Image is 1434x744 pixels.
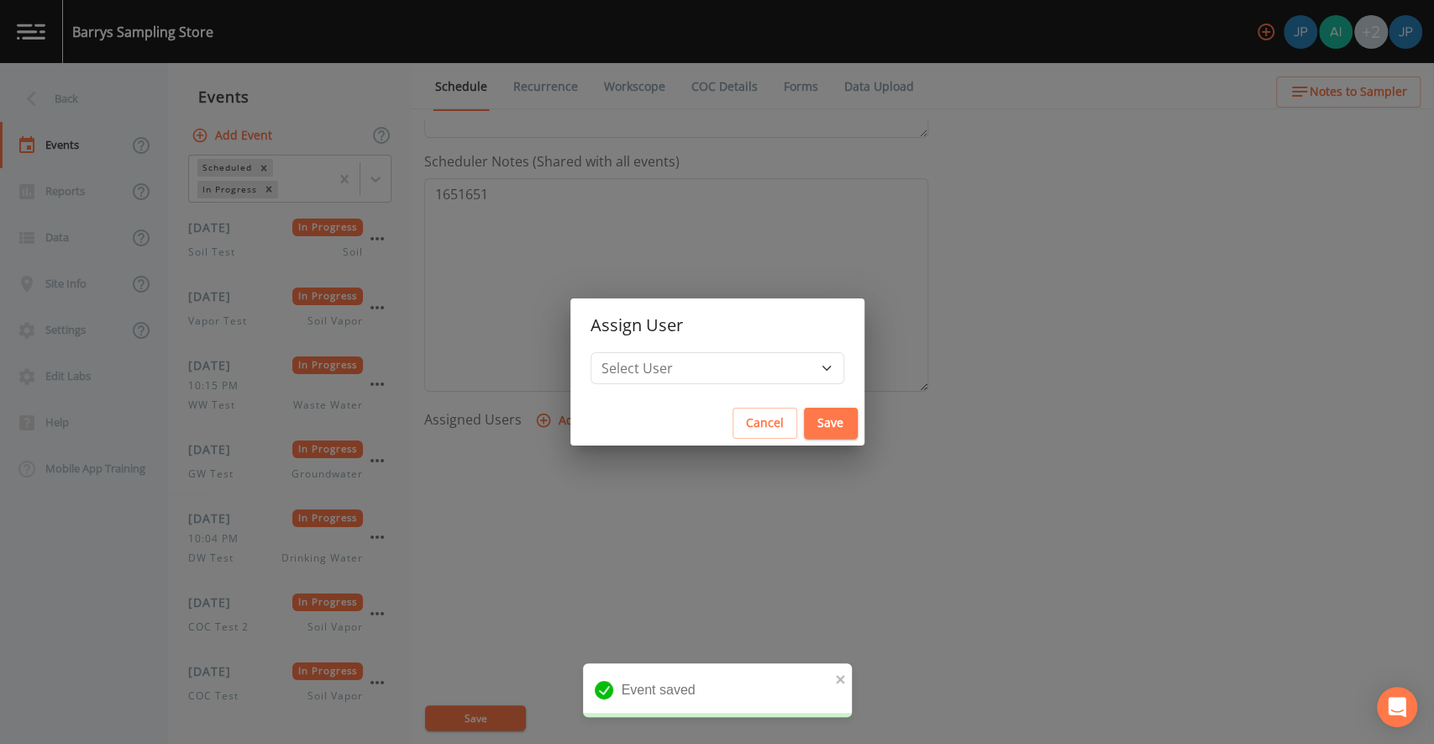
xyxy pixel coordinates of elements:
div: Open Intercom Messenger [1377,687,1417,727]
button: Save [804,408,858,439]
h2: Assign User [570,298,864,352]
button: close [835,668,847,689]
div: Event saved [583,663,852,717]
button: Cancel [733,408,797,439]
